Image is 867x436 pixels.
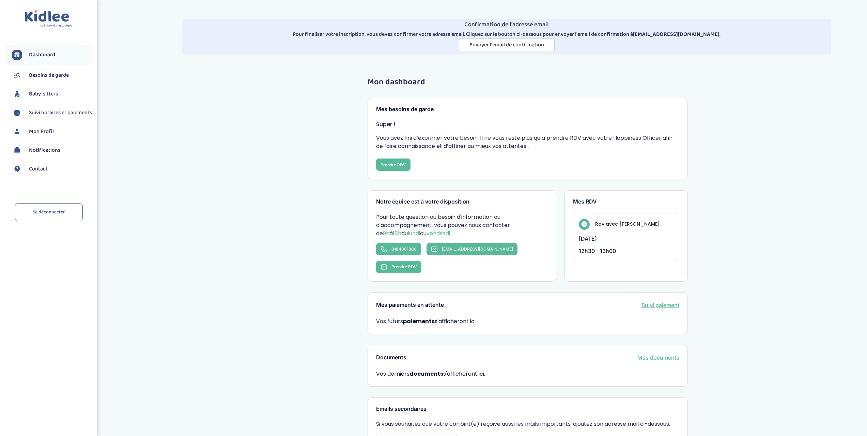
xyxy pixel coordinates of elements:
[403,317,435,325] strong: paiements
[12,145,92,155] a: Notifications
[376,317,477,325] span: Vos futurs s'afficheront ici.
[383,229,389,237] span: 9h
[12,89,92,99] a: Baby-sitters
[391,246,417,252] span: 0184801880
[573,199,679,205] h3: Mes RDV
[12,164,92,174] a: Contact
[12,89,22,99] img: babysitters.svg
[595,221,660,228] h4: Rdv avec [PERSON_NAME]
[12,70,22,80] img: besoin.svg
[12,50,22,60] img: dashboard.svg
[12,50,92,60] a: Dashboard
[376,420,679,428] p: Si vous souhaitez que votre conjoint(e) reçoive aussi les mails importants, ajoutez son adresse m...
[376,199,548,205] h3: Notre équipe est à votre disposition
[633,30,719,39] strong: [EMAIL_ADDRESS][DOMAIN_NAME]
[29,127,54,136] span: Mon Profil
[579,235,674,242] p: [DATE]
[442,246,513,252] span: [EMAIL_ADDRESS][DOMAIN_NAME]
[409,370,443,378] strong: documents
[469,41,544,49] span: Envoyer l'email de confirmation
[29,71,69,79] span: Besoins de garde
[637,354,679,362] a: Mes documents
[12,164,22,174] img: contact.svg
[29,109,92,117] span: Suivi horaires et paiements
[12,108,22,118] img: suivihoraire.svg
[376,406,679,412] h3: Emails secondaires
[376,159,411,171] button: Prendre RDV
[376,134,679,150] p: Vous avez fini d’exprimer votre besoin. Il ne vous reste plus qu’à prendre RDV avec votre Happine...
[376,370,679,378] span: Vos derniers s'afficheront ici.
[376,302,444,308] h3: Mes paiements en attente
[376,120,679,129] p: Super !
[185,21,828,28] h4: Confirmation de l'adresse email
[391,264,417,269] span: Prendre RDV
[29,51,55,59] span: Dashboard
[368,78,688,87] h1: Mon dashboard
[12,108,92,118] a: Suivi horaires et paiements
[12,70,92,80] a: Besoins de garde
[25,10,73,28] img: logo.svg
[15,203,83,221] a: Se déconnecter
[641,301,679,309] a: Suivi paiement
[376,355,406,361] h3: Documents
[427,229,450,237] span: vendredi
[12,126,22,137] img: profil.svg
[29,90,58,98] span: Baby-sitters
[579,247,674,254] p: 12h30 - 13h00
[29,146,60,154] span: Notifications
[12,145,22,155] img: notification.svg
[12,126,92,137] a: Mon Profil
[185,30,828,39] p: Pour finaliser votre inscription, vous devez confirmer votre adresse email. Cliquez sur le bouton...
[376,213,548,238] p: Pour toute question ou besoin d'information ou d'accompagnement, vous pouvez nous contacter de à ...
[376,261,421,273] button: Prendre RDV
[393,229,401,237] span: 18h
[459,39,555,51] button: Envoyer l'email de confirmation
[376,243,421,255] a: 0184801880
[427,243,517,255] a: [EMAIL_ADDRESS][DOMAIN_NAME]
[408,229,420,237] span: lundi
[376,106,679,112] h3: Mes besoins de garde
[29,165,48,173] span: Contact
